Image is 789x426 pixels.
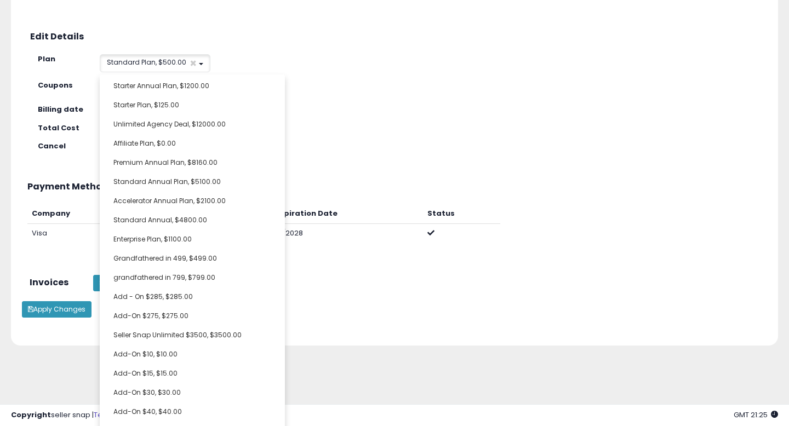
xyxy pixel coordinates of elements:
[113,158,218,167] span: Premium Annual Plan, $8160.00
[734,410,778,420] span: 2025-09-10 21:25 GMT
[107,57,186,67] span: Standard Plan, $500.00
[271,223,423,243] td: 12/2028
[11,410,190,421] div: seller snap | |
[113,215,207,224] span: Standard Annual, $4800.00
[27,223,129,243] td: Visa
[38,80,73,90] strong: Coupons
[113,234,192,244] span: Enterprise Plan, $1100.00
[22,301,92,318] button: Apply Changes
[113,254,217,263] span: Grandfathered in 499, $499.00
[30,278,77,287] h3: Invoices
[113,292,193,301] span: Add - On $285, $285.00
[423,204,501,223] th: Status
[113,119,226,129] span: Unlimited Agency Deal, $12000.00
[38,104,83,114] strong: Billing date
[93,275,153,291] button: Show Invoices
[190,57,197,69] span: ×
[94,410,140,420] a: Terms of Use
[27,182,762,192] h3: Payment Method
[113,407,182,416] span: Add-On $40, $40.00
[113,330,242,339] span: Seller Snap Unlimited $3500, $3500.00
[271,204,423,223] th: Expiration Date
[113,196,226,205] span: Accelerator Annual Plan, $2100.00
[113,177,221,186] span: Standard Annual Plan, $5100.00
[113,369,178,378] span: Add-On $15, $15.00
[38,141,66,151] strong: Cancel
[38,54,55,64] strong: Plan
[27,204,129,223] th: Company
[113,81,209,90] span: Starter Annual Plan, $1200.00
[113,139,176,148] span: Affiliate Plan, $0.00
[30,32,759,42] h3: Edit Details
[113,349,178,359] span: Add-On $10, $10.00
[92,123,278,134] div: 500 USD per month
[113,388,181,397] span: Add-On $30, $30.00
[11,410,51,420] strong: Copyright
[100,54,210,72] button: Standard Plan, $500.00 ×
[113,311,188,320] span: Add-On $275, $275.00
[113,273,215,282] span: grandfathered in 799, $799.00
[38,123,79,133] strong: Total Cost
[113,100,179,110] span: Starter Plan, $125.00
